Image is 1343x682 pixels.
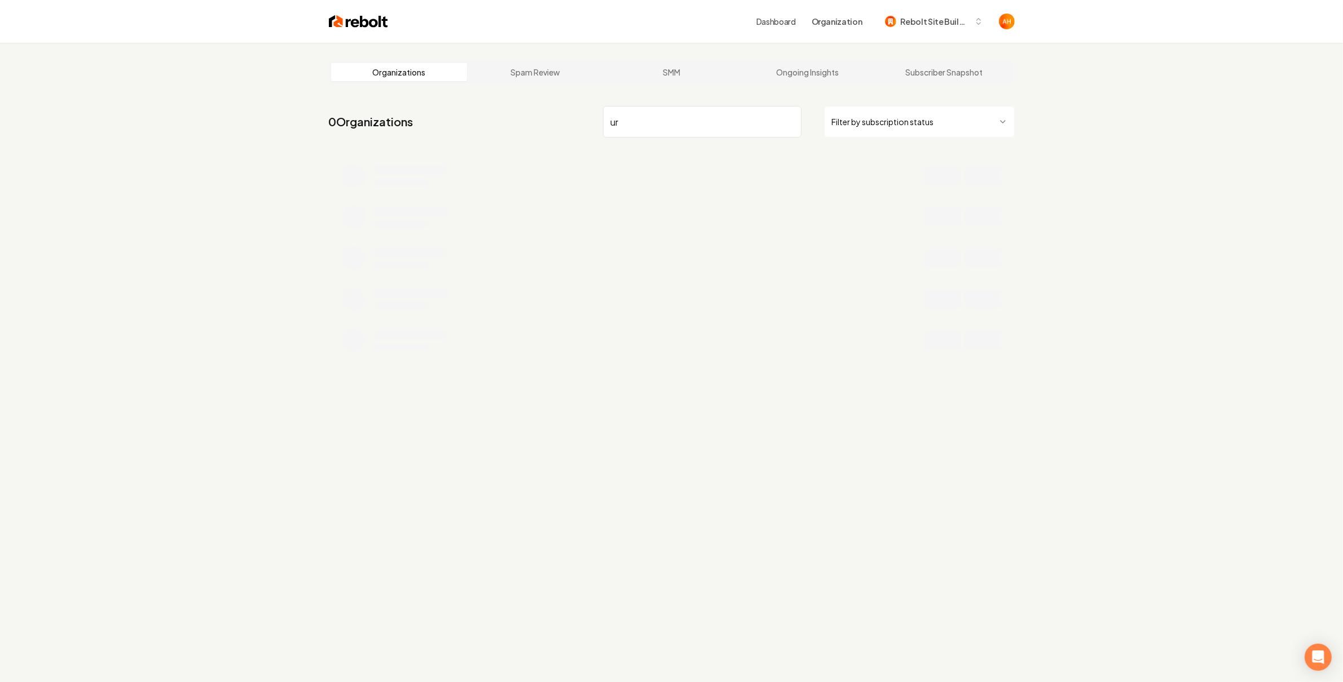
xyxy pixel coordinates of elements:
[885,16,896,27] img: Rebolt Site Builder
[739,63,876,81] a: Ongoing Insights
[603,106,802,138] input: Search by name or ID
[999,14,1015,29] img: Anthony Hurgoi
[999,14,1015,29] button: Open user button
[331,63,468,81] a: Organizations
[901,16,970,28] span: Rebolt Site Builder
[604,63,740,81] a: SMM
[329,14,388,29] img: Rebolt Logo
[1305,644,1332,671] div: Open Intercom Messenger
[329,114,413,130] a: 0Organizations
[756,16,796,27] a: Dashboard
[876,63,1012,81] a: Subscriber Snapshot
[805,11,869,32] button: Organization
[467,63,604,81] a: Spam Review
